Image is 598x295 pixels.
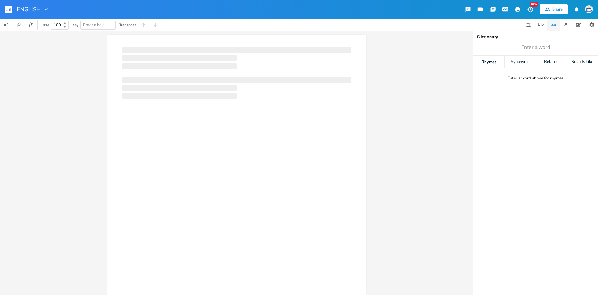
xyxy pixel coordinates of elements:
div: Key [72,23,78,27]
div: Enter a word above for rhymes. [507,76,564,81]
div: Transpose [119,23,136,27]
button: Share [540,4,568,14]
img: Sign In [585,5,593,13]
div: Share [552,7,563,12]
div: Sounds Like [567,56,598,68]
div: New [530,2,538,7]
button: New [524,4,536,15]
span: ENGLISH [17,7,41,12]
div: Dictionary [477,35,594,39]
div: BPM [42,23,49,27]
div: Rhymes [473,56,504,68]
div: Related [536,56,567,68]
span: Enter a word [521,44,550,51]
span: Enter a key [83,22,104,28]
div: Synonyms [505,56,535,68]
